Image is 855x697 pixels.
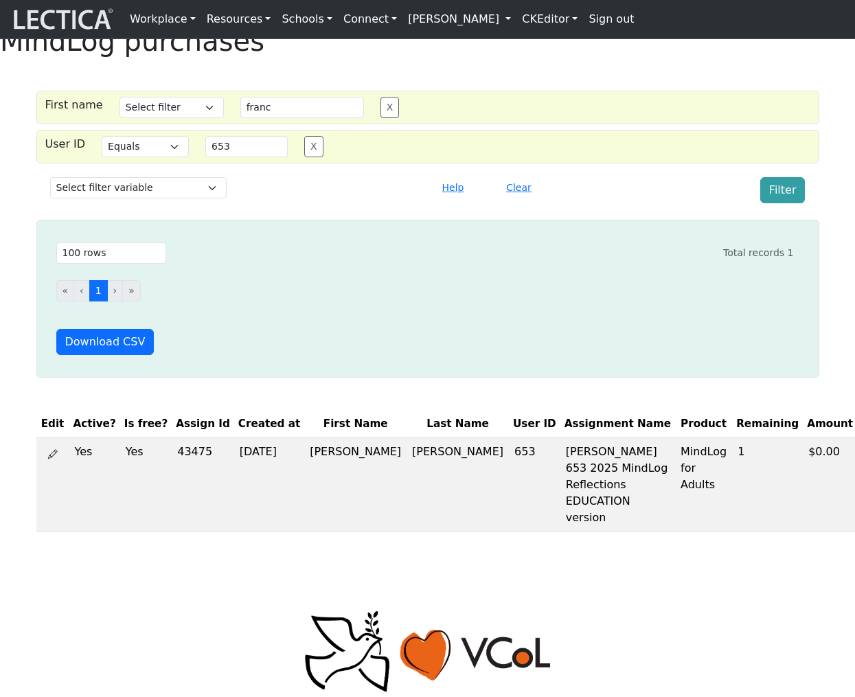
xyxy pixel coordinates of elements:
td: 653 [509,437,560,532]
th: Is free? [120,411,172,437]
div: User ID [37,136,94,157]
button: X [304,136,323,157]
a: CKEditor [516,5,583,33]
a: Connect [338,5,402,33]
input: Value [240,97,364,118]
ul: Pagination [56,280,794,301]
button: Filter [760,177,806,203]
th: Edit [36,411,69,437]
th: User ID [509,411,560,437]
div: First name [37,97,111,118]
span: $0.00 [808,445,840,458]
div: Total records 1 [723,246,794,260]
td: [PERSON_NAME] [407,437,509,532]
td: [PERSON_NAME] 653 2025 MindLog Reflections EDUCATION version [560,437,675,532]
a: Resources [201,5,277,33]
div: Yes [75,444,115,460]
td: [PERSON_NAME] [304,437,407,532]
th: Active? [69,411,120,437]
img: lecticalive [10,6,113,32]
th: Last Name [407,411,509,437]
td: [DATE] [234,437,304,532]
a: Sign out [583,5,639,33]
th: Created at [234,411,304,437]
th: Product [675,411,732,437]
td: 43475 [172,437,234,532]
th: Remaining [732,411,803,437]
input: User ID [205,136,288,157]
button: Go to page 1 [89,280,108,301]
img: Peace, love, VCoL [301,609,554,695]
a: [PERSON_NAME] [402,5,516,33]
div: Yes [126,444,167,460]
th: Assignment Name [560,411,675,437]
th: Assign Id [172,411,234,437]
th: First Name [304,411,407,437]
button: Clear [500,177,538,198]
button: Download CSV [56,329,155,355]
td: MindLog for Adults [675,437,732,532]
a: Help [436,181,470,194]
a: Schools [276,5,338,33]
button: Help [436,177,470,198]
span: 1 [738,445,744,458]
a: Workplace [124,5,201,33]
button: X [380,97,400,118]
